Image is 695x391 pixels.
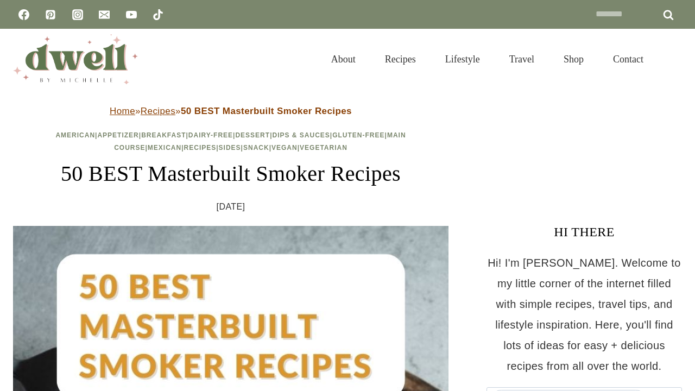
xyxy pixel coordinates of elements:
[181,106,352,116] strong: 50 BEST Masterbuilt Smoker Recipes
[55,131,406,152] span: | | | | | | | | | | | | |
[370,40,431,78] a: Recipes
[495,40,549,78] a: Travel
[110,106,135,116] a: Home
[13,34,138,84] img: DWELL by michelle
[184,144,217,152] a: Recipes
[97,131,138,139] a: Appetizer
[243,144,269,152] a: Snack
[121,4,142,26] a: YouTube
[55,131,95,139] a: American
[110,106,352,116] span: » »
[67,4,89,26] a: Instagram
[141,131,186,139] a: Breakfast
[271,144,298,152] a: Vegan
[235,131,270,139] a: Dessert
[317,40,370,78] a: About
[317,40,658,78] nav: Primary Navigation
[598,40,658,78] a: Contact
[13,4,35,26] a: Facebook
[486,253,682,376] p: Hi! I'm [PERSON_NAME]. Welcome to my little corner of the internet filled with simple recipes, tr...
[148,144,181,152] a: Mexican
[93,4,115,26] a: Email
[549,40,598,78] a: Shop
[40,4,61,26] a: Pinterest
[664,50,682,68] button: View Search Form
[147,4,169,26] a: TikTok
[217,199,245,215] time: [DATE]
[486,222,682,242] h3: HI THERE
[13,157,448,190] h1: 50 BEST Masterbuilt Smoker Recipes
[141,106,175,116] a: Recipes
[300,144,347,152] a: Vegetarian
[219,144,241,152] a: Sides
[188,131,233,139] a: Dairy-Free
[332,131,384,139] a: Gluten-Free
[272,131,330,139] a: Dips & Sauces
[431,40,495,78] a: Lifestyle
